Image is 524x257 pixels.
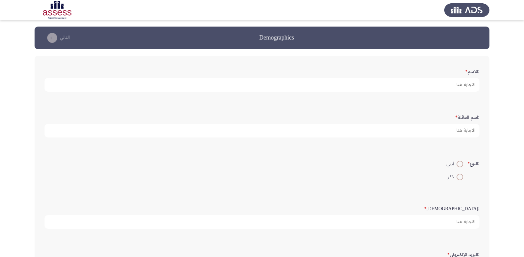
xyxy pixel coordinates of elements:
[447,160,457,168] span: أنثي
[259,34,294,42] h3: Demographics
[45,78,479,92] input: add answer text
[45,215,479,229] input: add answer text
[448,173,457,181] span: ذكر
[45,124,479,137] input: add answer text
[43,33,72,43] button: load next page
[468,161,479,167] label: :النوع
[35,1,80,19] img: Assessment logo of OCM R1 ASSESS
[465,69,479,75] label: :الاسم
[444,1,489,19] img: Assess Talent Management logo
[455,115,479,121] label: :اسم العائلة
[424,206,479,212] label: :[DEMOGRAPHIC_DATA]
